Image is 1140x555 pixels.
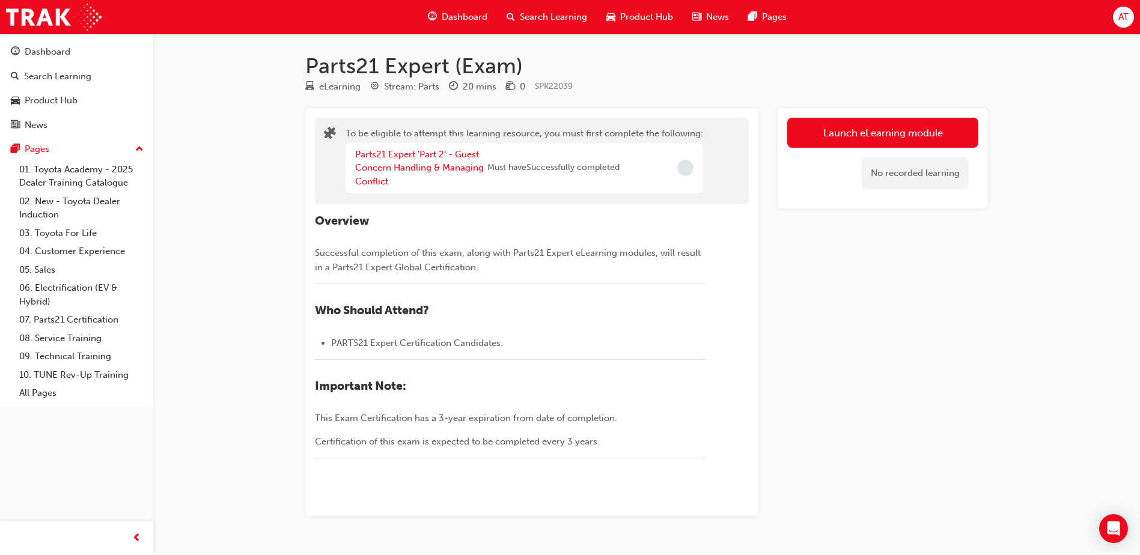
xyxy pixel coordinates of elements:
[520,10,587,24] span: Search Learning
[5,114,148,136] a: News
[692,10,701,25] span: news-icon
[132,531,141,546] span: prev-icon
[384,80,439,94] div: Stream: Parts
[487,161,620,175] span: Must have Successfully completed
[706,10,729,24] span: News
[620,10,673,24] span: Product Hub
[14,224,148,243] a: 03. Toyota For Life
[315,247,703,273] span: Successful completion of this exam, along with Parts21 Expert eLearning modules, will result in a...
[135,142,144,157] span: up-icon
[5,138,148,160] button: Pages
[5,65,148,88] a: Search Learning
[449,82,458,92] span: clock-icon
[739,5,796,29] a: pages-iconPages
[14,311,148,329] a: 07. Parts21 Certification
[1099,514,1128,543] div: Open Intercom Messenger
[506,79,525,94] div: Price
[14,160,148,192] a: 01. Toyota Academy - 2025 Dealer Training Catalogue
[1118,10,1129,24] span: AT
[305,79,361,94] div: Type
[5,41,148,63] a: Dashboard
[507,10,515,25] span: search-icon
[14,384,148,402] a: All Pages
[683,5,739,29] a: news-iconNews
[24,70,91,83] div: Search Learning
[428,10,437,25] span: guage-icon
[862,157,969,189] div: No recorded learning
[14,366,148,384] a: 10. TUNE Rev-Up Training
[315,413,617,423] span: This Exam Certification has a 3-year expiration from date of completion.
[14,279,148,311] a: 06. Electrification (EV & Hybrid)
[11,96,20,106] span: car-icon
[5,38,148,138] button: DashboardSearch LearningProduct HubNews
[305,82,314,92] span: learningResourceType_ELEARNING-icon
[442,10,487,24] span: Dashboard
[597,5,683,29] a: car-iconProduct Hub
[305,53,988,79] h1: Parts21 Expert (Exam)
[1113,7,1134,28] button: AT
[497,5,597,29] a: search-iconSearch Learning
[25,118,47,132] div: News
[11,144,20,155] span: pages-icon
[315,303,429,317] span: Who Should Attend?
[11,47,20,58] span: guage-icon
[319,80,361,94] div: eLearning
[677,160,693,176] span: Incomplete
[331,338,503,348] span: PARTS21 Expert Certification Candidates.
[14,329,148,348] a: 08. Service Training
[14,192,148,224] a: 02. New - Toyota Dealer Induction
[449,79,496,94] div: Duration
[418,5,497,29] a: guage-iconDashboard
[25,45,70,59] div: Dashboard
[355,149,484,187] a: Parts21 Expert 'Part 2' - Guest Concern Handling & Managing Conflict
[506,82,515,92] span: money-icon
[14,347,148,366] a: 09. Technical Training
[25,94,78,108] div: Product Hub
[370,82,379,92] span: target-icon
[11,71,19,82] span: search-icon
[762,10,787,24] span: Pages
[606,10,615,25] span: car-icon
[315,436,600,447] span: Certification of this exam is expected to be completed every 3 years.
[787,118,978,148] button: Launch eLearning module
[324,128,336,142] span: puzzle-icon
[5,89,148,112] a: Product Hub
[346,127,703,195] div: To be eligible to attempt this learning resource, you must first complete the following:
[6,4,102,31] img: Trak
[463,80,496,94] div: 20 mins
[315,379,406,393] span: Important Note:
[11,120,20,131] span: news-icon
[748,10,757,25] span: pages-icon
[315,214,369,228] span: Overview
[14,242,148,261] a: 04. Customer Experience
[520,80,525,94] div: 0
[535,81,573,91] span: Learning resource code
[14,261,148,279] a: 05. Sales
[25,142,49,156] div: Pages
[370,79,439,94] div: Stream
